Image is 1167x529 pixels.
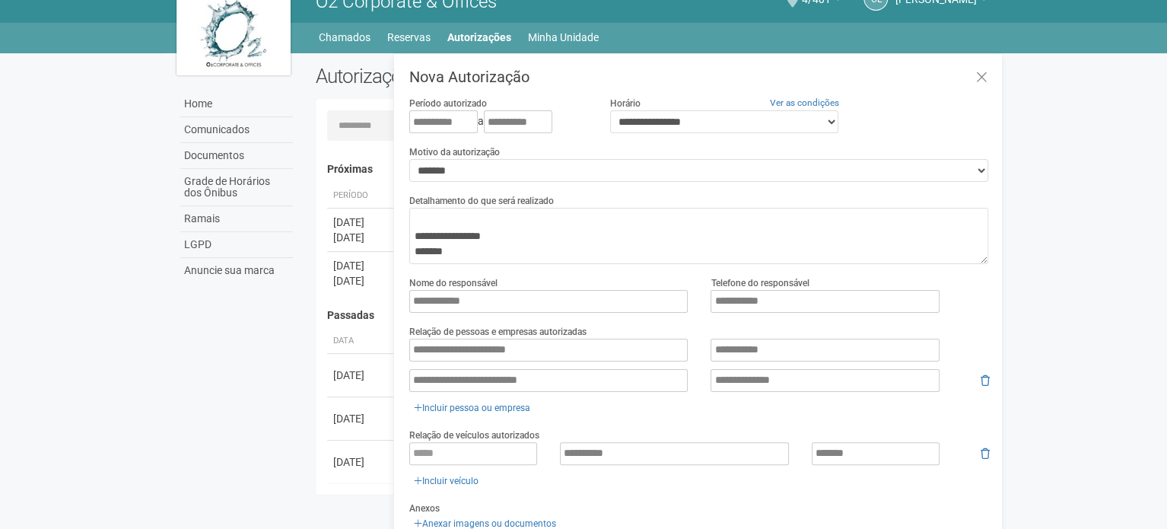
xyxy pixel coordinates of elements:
[409,276,498,290] label: Nome do responsável
[327,183,396,209] th: Período
[316,65,641,88] h2: Autorizações
[327,164,979,175] h4: Próximas
[981,448,990,459] i: Remover
[711,276,809,290] label: Telefone do responsável
[180,206,293,232] a: Ramais
[333,258,390,273] div: [DATE]
[319,27,370,48] a: Chamados
[333,230,390,245] div: [DATE]
[333,411,390,426] div: [DATE]
[409,429,539,442] label: Relação de veículos autorizados
[387,27,431,48] a: Reservas
[180,143,293,169] a: Documentos
[180,232,293,258] a: LGPD
[409,473,483,489] a: Incluir veículo
[610,97,641,110] label: Horário
[409,97,487,110] label: Período autorizado
[981,375,990,386] i: Remover
[327,310,979,321] h4: Passadas
[770,97,839,108] a: Ver as condições
[180,258,293,283] a: Anuncie sua marca
[180,169,293,206] a: Grade de Horários dos Ônibus
[409,194,554,208] label: Detalhamento do que será realizado
[180,117,293,143] a: Comunicados
[528,27,599,48] a: Minha Unidade
[409,145,500,159] label: Motivo da autorização
[333,215,390,230] div: [DATE]
[327,329,396,354] th: Data
[333,368,390,383] div: [DATE]
[409,325,587,339] label: Relação de pessoas e empresas autorizadas
[409,400,535,416] a: Incluir pessoa ou empresa
[409,502,440,515] label: Anexos
[409,110,587,133] div: a
[409,69,990,84] h3: Nova Autorização
[180,91,293,117] a: Home
[333,273,390,288] div: [DATE]
[447,27,511,48] a: Autorizações
[333,454,390,470] div: [DATE]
